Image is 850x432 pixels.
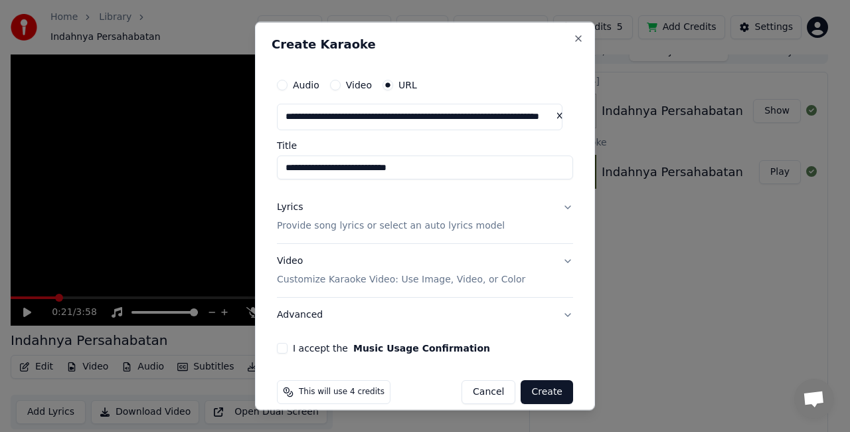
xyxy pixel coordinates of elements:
span: This will use 4 credits [299,386,384,397]
button: Advanced [277,297,573,332]
label: Video [346,80,372,90]
div: Lyrics [277,201,303,214]
label: Title [277,141,573,150]
label: Audio [293,80,319,90]
button: Create [521,379,573,403]
div: Video [277,254,525,286]
button: Cancel [462,379,515,403]
p: Provide song lyrics or select an auto lyrics model [277,219,505,232]
label: URL [398,80,417,90]
button: LyricsProvide song lyrics or select an auto lyrics model [277,190,573,243]
button: VideoCustomize Karaoke Video: Use Image, Video, or Color [277,243,573,296]
h2: Create Karaoke [272,39,578,51]
p: Customize Karaoke Video: Use Image, Video, or Color [277,272,525,286]
button: I accept the [353,343,490,352]
label: I accept the [293,343,490,352]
